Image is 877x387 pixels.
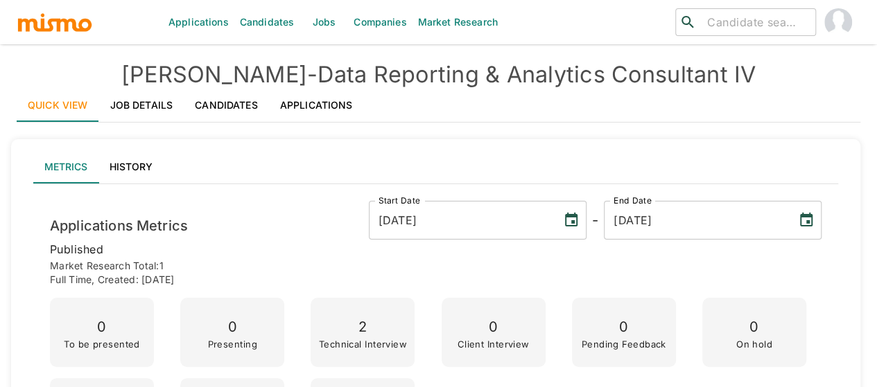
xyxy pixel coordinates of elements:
p: 0 [582,315,666,339]
p: published [50,240,822,259]
p: 0 [736,315,772,339]
a: Applications [269,89,364,122]
label: Start Date [379,195,420,206]
a: Quick View [17,89,99,122]
a: Candidates [184,89,269,122]
h4: [PERSON_NAME] - Data Reporting & Analytics Consultant IV [17,61,860,89]
h6: Applications Metrics [50,215,188,237]
p: Presenting [207,339,257,349]
button: Metrics [33,150,98,183]
div: lab API tabs example [33,150,838,183]
p: 2 [319,315,407,339]
button: History [98,150,164,183]
p: Client Interview [457,339,529,349]
p: 0 [457,315,529,339]
input: Candidate search [702,12,810,32]
input: MM/DD/YYYY [369,201,552,240]
p: 0 [64,315,140,339]
h6: - [592,209,598,231]
p: Full time , Created: [DATE] [50,273,822,287]
p: To be presented [64,339,140,349]
p: Technical Interview [319,339,407,349]
p: Pending Feedback [582,339,666,349]
p: On hold [736,339,772,349]
button: Choose date, selected date is Sep 5, 2025 [792,206,820,234]
button: Choose date, selected date is Jul 2, 2025 [557,206,585,234]
label: End Date [614,195,651,206]
img: Maia Reyes [824,8,852,36]
a: Job Details [99,89,184,122]
img: logo [17,12,93,33]
input: MM/DD/YYYY [604,201,787,240]
p: 0 [207,315,257,339]
p: Market Research Total: 1 [50,259,822,273]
